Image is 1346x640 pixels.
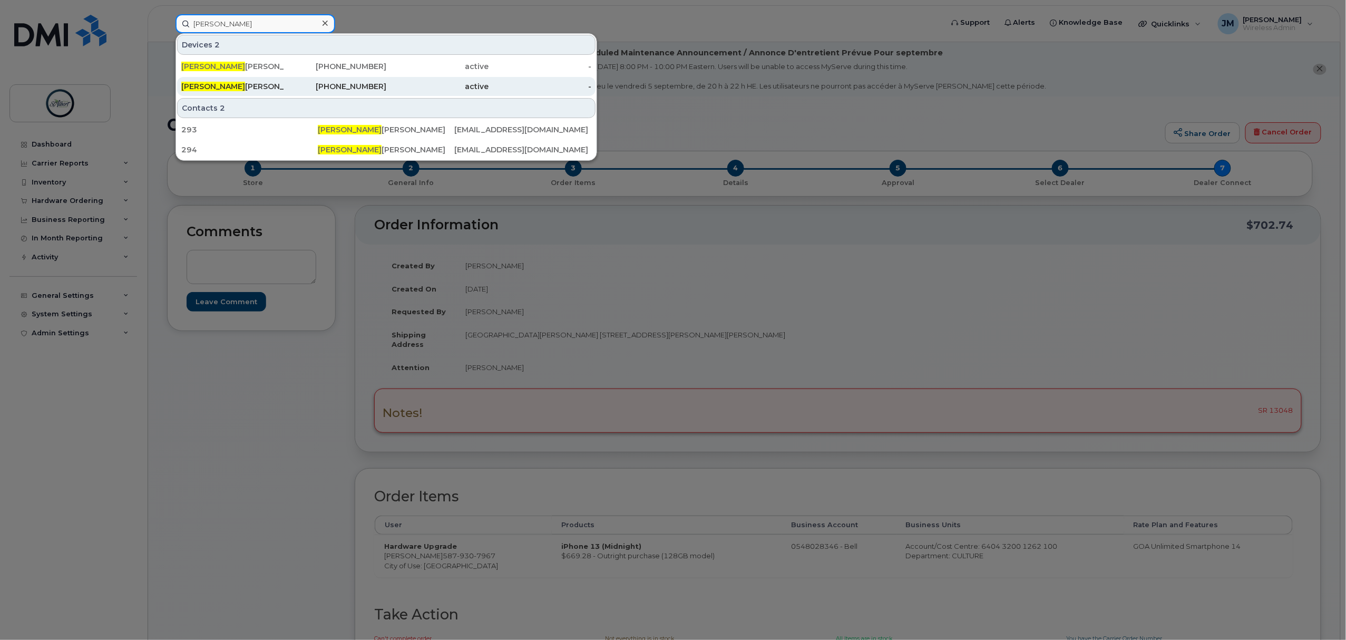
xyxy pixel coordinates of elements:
[318,125,382,134] span: [PERSON_NAME]
[386,81,489,92] div: active
[181,81,284,92] div: [PERSON_NAME]
[455,144,591,155] div: [EMAIL_ADDRESS][DOMAIN_NAME]
[177,35,596,55] div: Devices
[181,144,318,155] div: 294
[214,40,220,50] span: 2
[181,82,245,91] span: [PERSON_NAME]
[181,61,284,72] div: [PERSON_NAME] I Pad
[181,62,245,71] span: [PERSON_NAME]
[181,124,318,135] div: 293
[177,98,596,118] div: Contacts
[386,61,489,72] div: active
[318,144,454,155] div: [PERSON_NAME]
[177,120,596,139] a: 293[PERSON_NAME][PERSON_NAME][EMAIL_ADDRESS][DOMAIN_NAME]
[177,57,596,76] a: [PERSON_NAME][PERSON_NAME] I Pad[PHONE_NUMBER]active-
[177,77,596,96] a: [PERSON_NAME][PERSON_NAME][PHONE_NUMBER]active-
[489,61,592,72] div: -
[318,145,382,154] span: [PERSON_NAME]
[284,61,387,72] div: [PHONE_NUMBER]
[220,103,225,113] span: 2
[177,140,596,159] a: 294[PERSON_NAME][PERSON_NAME][EMAIL_ADDRESS][DOMAIN_NAME]
[455,124,591,135] div: [EMAIL_ADDRESS][DOMAIN_NAME]
[284,81,387,92] div: [PHONE_NUMBER]
[318,124,454,135] div: [PERSON_NAME]
[489,81,592,92] div: -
